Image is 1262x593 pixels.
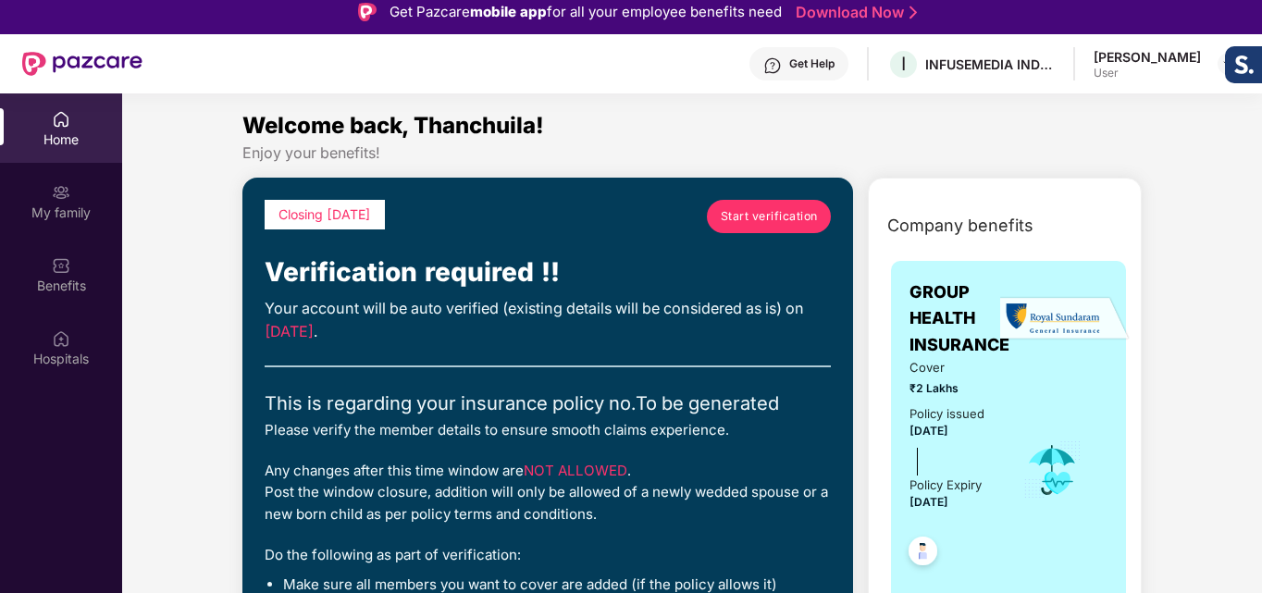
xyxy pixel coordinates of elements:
div: Verification required !! [265,252,831,292]
span: [DATE] [909,495,948,509]
img: svg+xml;base64,PHN2ZyBpZD0iSG9zcGl0YWxzIiB4bWxucz0iaHR0cDovL3d3dy53My5vcmcvMjAwMC9zdmciIHdpZHRoPS... [52,329,70,348]
span: GROUP HEALTH INSURANCE [909,279,1009,358]
img: svg+xml;base64,PHN2ZyB4bWxucz0iaHR0cDovL3d3dy53My5vcmcvMjAwMC9zdmciIHdpZHRoPSI0OC45NDMiIGhlaWdodD... [900,531,946,576]
span: Cover [909,358,996,377]
div: Do the following as part of verification: [265,544,831,566]
div: Any changes after this time window are . Post the window closure, addition will only be allowed o... [265,460,831,525]
span: [DATE] [265,322,314,340]
a: Download Now [796,3,911,22]
span: ₹2 Lakhs [909,379,996,397]
img: svg+xml;base64,PHN2ZyB3aWR0aD0iMjAiIGhlaWdodD0iMjAiIHZpZXdCb3g9IjAgMCAyMCAyMCIgZmlsbD0ibm9uZSIgeG... [52,183,70,202]
img: icon [1022,439,1083,500]
span: Welcome back, Thanchuila! [242,112,544,139]
div: Policy Expiry [909,476,982,495]
a: Start verification [707,200,831,233]
span: Company benefits [887,213,1033,239]
img: Logo [358,3,377,21]
span: Closing [DATE] [278,206,371,222]
img: svg+xml;base64,PHN2ZyBpZD0iQmVuZWZpdHMiIHhtbG5zPSJodHRwOi8vd3d3LnczLm9yZy8yMDAwL3N2ZyIgd2lkdGg9Ij... [52,256,70,275]
span: I [901,53,906,75]
div: INFUSEMEDIA INDIA PRIVATE LIMITED [925,56,1055,73]
div: Please verify the member details to ensure smooth claims experience. [265,419,831,441]
div: User [1094,66,1201,80]
span: NOT ALLOWED [524,462,627,479]
span: [DATE] [909,424,948,438]
div: This is regarding your insurance policy no. To be generated [265,389,831,419]
div: [PERSON_NAME] [1094,48,1201,66]
strong: mobile app [470,3,547,20]
div: Get Pazcare for all your employee benefits need [390,1,782,23]
img: insurerLogo [1000,296,1130,341]
div: Get Help [789,56,835,71]
img: svg+xml;base64,PHN2ZyBpZD0iSG9tZSIgeG1sbnM9Imh0dHA6Ly93d3cudzMub3JnLzIwMDAvc3ZnIiB3aWR0aD0iMjAiIG... [52,110,70,129]
img: svg+xml;base64,PHN2ZyBpZD0iSGVscC0zMngzMiIgeG1sbnM9Imh0dHA6Ly93d3cudzMub3JnLzIwMDAvc3ZnIiB3aWR0aD... [763,56,782,75]
div: Your account will be auto verified (existing details will be considered as is) on . [265,297,831,344]
span: Start verification [721,207,818,225]
img: svg+xml;base64,PHN2ZyBpZD0iRHJvcGRvd24tMzJ4MzIiIHhtbG5zPSJodHRwOi8vd3d3LnczLm9yZy8yMDAwL3N2ZyIgd2... [1221,56,1236,71]
img: New Pazcare Logo [22,52,142,76]
div: Enjoy your benefits! [242,143,1142,163]
img: Stroke [909,3,917,22]
div: Policy issued [909,404,984,424]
